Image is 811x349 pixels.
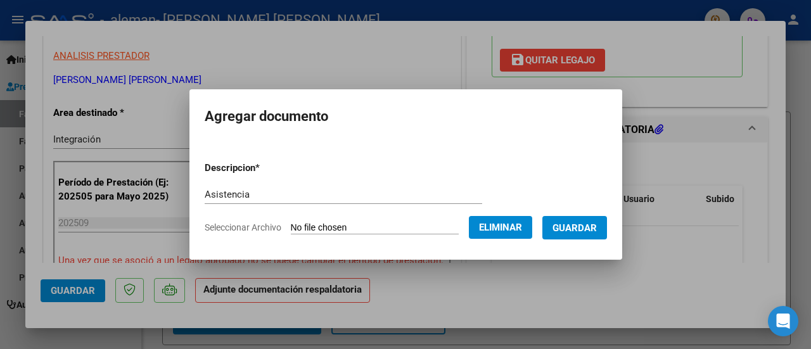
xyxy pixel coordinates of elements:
span: Eliminar [479,222,522,233]
div: Open Intercom Messenger [768,306,798,336]
h2: Agregar documento [205,105,607,129]
button: Eliminar [469,216,532,239]
button: Guardar [542,216,607,239]
span: Guardar [552,222,597,234]
span: Seleccionar Archivo [205,222,281,232]
p: Descripcion [205,161,326,175]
